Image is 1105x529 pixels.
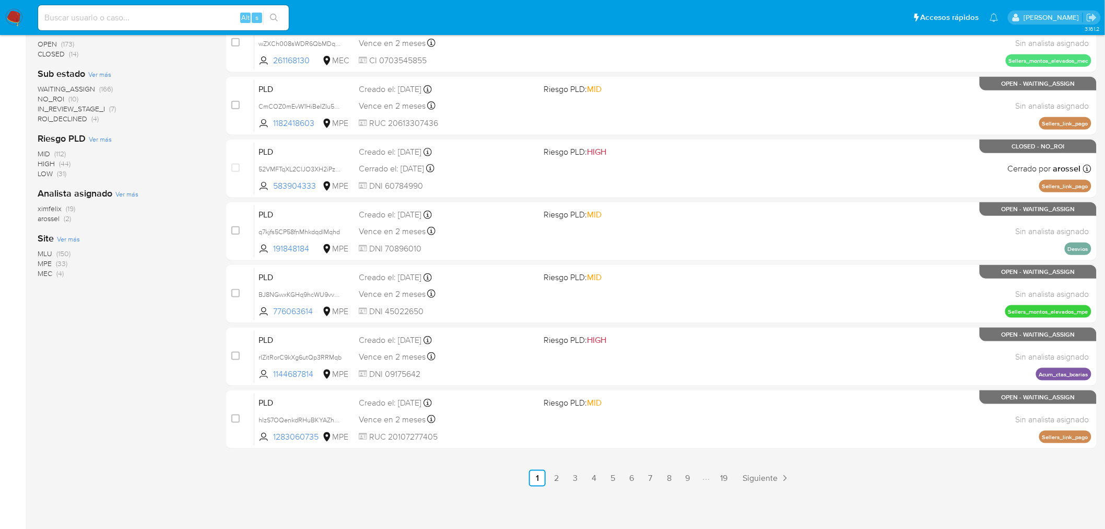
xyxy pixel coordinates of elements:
[38,11,289,25] input: Buscar usuario o caso...
[1024,13,1083,22] p: gregorio.negri@mercadolibre.com
[255,13,258,22] span: s
[921,12,979,23] span: Accesos rápidos
[263,10,285,25] button: search-icon
[241,13,250,22] span: Alt
[1086,12,1097,23] a: Salir
[1085,25,1100,33] span: 3.161.2
[990,13,998,22] a: Notificaciones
